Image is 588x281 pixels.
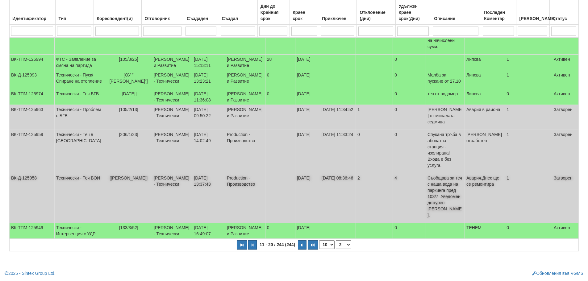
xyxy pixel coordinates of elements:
td: [PERSON_NAME] - Технически [152,70,192,89]
td: [DATE] 13:23:21 [192,70,225,89]
th: Отклонение (дни): No sort applied, activate to apply an ascending sort [357,0,396,25]
a: Обновления във VGMS [532,271,583,276]
td: ВК-ТПМ-125963 [10,105,55,130]
td: Технически - Проблем с БГВ [54,105,105,130]
th: Създаден: No sort applied, activate to apply an ascending sort [184,0,219,25]
td: [PERSON_NAME] и Развитие [225,223,265,239]
td: Технически - Теч БГВ [54,89,105,105]
span: [105/3/25] [119,57,138,62]
span: [PERSON_NAME] отработен [466,132,502,143]
div: Отговорник [143,14,182,23]
div: Създал [221,14,256,23]
p: теч от водомер [427,91,463,97]
td: [PERSON_NAME] - Технически [152,89,192,105]
td: ВК-Д-125958 [10,173,55,223]
td: [DATE] 16:10:53 [192,23,225,55]
th: Приключен: No sort applied, activate to apply an ascending sort [319,0,357,25]
td: Production - Производство [225,173,265,223]
td: Затворен [552,173,578,223]
div: [PERSON_NAME] [518,14,548,23]
td: [DATE] 08:36:46 [320,173,356,223]
th: Тип: No sort applied, activate to apply an ascending sort [56,0,94,25]
span: 0 [267,91,269,96]
span: 28 [267,57,272,62]
button: Първа страница [237,240,247,250]
th: Отговорник: No sort applied, activate to apply an ascending sort [142,0,184,25]
span: [[PERSON_NAME]] [110,176,148,180]
td: Технически - Пуск/Спиране на отопление [54,70,105,89]
td: [DATE] 16:49:07 [192,223,225,239]
td: ВК-Д-125993 [10,70,55,89]
td: Технически - Теч в [GEOGRAPHIC_DATA] [54,130,105,173]
td: ВК-ТПМ-125995 [10,23,55,55]
td: [PERSON_NAME] - Технически [152,105,192,130]
td: [DATE] 14:02:49 [192,130,225,173]
td: 1 [505,173,552,223]
td: ФТС - Възражения върху начислени суми [54,23,105,55]
td: [PERSON_NAME] и Развитие [225,55,265,70]
p: [PERSON_NAME] от миналата седмица [427,106,463,125]
td: 1 [505,105,552,130]
td: [DATE] [295,223,320,239]
td: 1 [505,130,552,173]
td: [DATE] [295,105,320,130]
div: Статус [551,14,577,23]
td: 4 [393,173,426,223]
div: Създаден [186,14,217,23]
td: [DATE] [295,23,320,55]
div: Краен срок [291,8,317,23]
div: Последен Коментар [483,8,515,23]
td: 0 [505,89,552,105]
td: Затворен [552,130,578,173]
td: 1 [356,105,393,130]
td: 1 [505,23,552,55]
td: [DATE] 13:37:43 [192,173,225,223]
td: 1 [505,55,552,70]
td: [PERSON_NAME] и Развитие [225,105,265,130]
span: Липсва [466,72,481,77]
a: 2025 - Sintex Group Ltd. [5,271,56,276]
span: TEHEM [466,225,482,230]
td: Активен [552,223,578,239]
p: Спукана тръба в абонатна станция - изолирана! Входа е без услуга. [427,131,463,168]
td: [PERSON_NAME] и Развитие [225,23,265,55]
td: [DATE] 11:36:08 [192,89,225,105]
td: [DATE] [295,173,320,223]
div: Тип [57,14,92,23]
td: [PERSON_NAME] - Технически [152,223,192,239]
th: Последен Коментар: No sort applied, activate to apply an ascending sort [481,0,516,25]
th: Кореспондент(и): No sort applied, activate to apply an ascending sort [94,0,142,25]
td: 0 [393,130,426,173]
div: Приключен [321,14,355,23]
th: Статус: No sort applied, activate to apply an ascending sort [549,0,578,25]
span: Липсва [466,57,481,62]
td: 0 [393,70,426,89]
td: 1 [505,70,552,89]
td: [PERSON_NAME] - Технически [152,173,192,223]
td: [PERSON_NAME] и Развитие [152,55,192,70]
td: 0 [356,130,393,173]
td: [DATE] [295,130,320,173]
td: [PERSON_NAME] - Технически [152,130,192,173]
span: [105/2/13] [119,107,138,112]
select: Брой редове на страница [319,240,335,249]
td: Активен [552,55,578,70]
td: 0 [393,223,426,239]
td: 0 [505,223,552,239]
div: Удължен Краен срок(Дни) [397,2,429,23]
td: [DATE] [295,55,320,70]
div: Кореспондент(и) [95,14,140,23]
td: Активен [552,70,578,89]
td: [DATE] 11:34:52 [320,105,356,130]
span: Авария в района [466,107,500,112]
td: Активен [552,89,578,105]
th: Описание: No sort applied, activate to apply an ascending sort [431,0,481,25]
td: 0 [393,105,426,130]
td: [DATE] 15:13:11 [192,55,225,70]
span: [[DATE]] [121,91,137,96]
div: Идентификатор [11,14,54,23]
p: Съобщава за теч с наша вода на паркинга пред 103/7 .Уведомен дежурен [PERSON_NAME]. [427,175,463,218]
td: ФТС - Заявление за смяна на партида [54,55,105,70]
button: Предишна страница [248,240,257,250]
td: ВК-ТПМ-125959 [10,130,55,173]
